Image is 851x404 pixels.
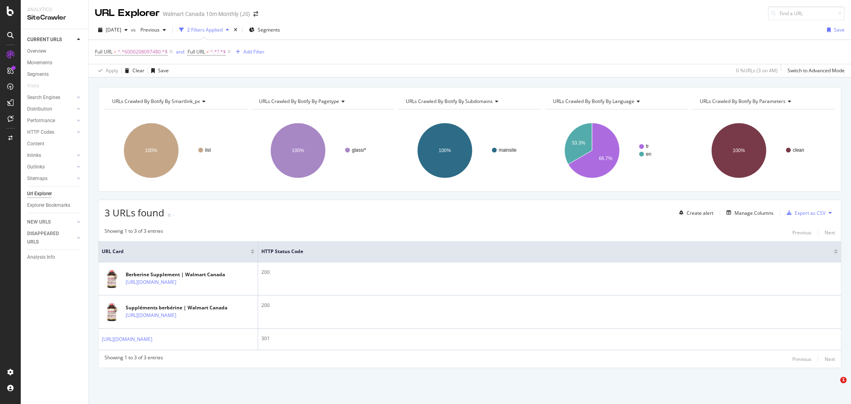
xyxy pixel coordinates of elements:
span: Full URL [95,48,113,55]
button: Previous [137,24,169,36]
div: SiteCrawler [27,13,82,22]
div: Export as CSV [795,210,825,216]
svg: A chart. [692,116,834,185]
a: Inlinks [27,151,75,160]
a: Movements [27,59,83,67]
text: 100% [292,148,304,153]
h4: URLs Crawled By Botify By language [551,95,681,108]
div: NEW URLS [27,218,51,226]
div: Apply [106,67,118,74]
div: HTTP Codes [27,128,54,137]
span: URLs Crawled By Botify By pagetype [259,98,339,105]
span: 2025 Aug. 22nd [106,26,121,33]
button: Manage Columns [723,208,774,218]
div: Showing 1 to 3 of 3 entries [105,354,163,364]
span: Segments [258,26,280,33]
svg: A chart. [545,116,687,185]
button: Previous [792,228,812,237]
div: Previous [792,356,812,362]
div: times [232,26,239,34]
div: DISAPPEARED URLS [27,230,67,246]
div: and [176,48,184,55]
div: Walmart Canada 10m Monthly (JS) [163,10,250,18]
h4: URLs Crawled By Botify By parameters [698,95,828,108]
div: Performance [27,117,55,125]
a: HTTP Codes [27,128,75,137]
button: Save [148,64,169,77]
div: Suppléments berbérine | Walmart Canada [126,304,227,311]
svg: A chart. [398,116,540,185]
span: Previous [137,26,160,33]
span: ^.*6000208097480.*$ [118,46,168,57]
button: Next [825,354,835,364]
button: Apply [95,64,118,77]
div: Switch to Advanced Mode [788,67,845,74]
text: clean [793,147,804,153]
a: NEW URLS [27,218,75,226]
div: Berberine Supplement | Walmart Canada [126,271,225,278]
span: HTTP Status Code [261,248,822,255]
div: 301 [261,335,838,342]
a: Sitemaps [27,174,75,183]
a: Analysis Info [27,253,83,261]
a: Outlinks [27,163,75,171]
div: Outlinks [27,163,45,171]
h4: URLs Crawled By Botify By subdomains [404,95,534,108]
div: Url Explorer [27,190,52,198]
text: glass/* [352,147,366,153]
a: Overview [27,47,83,55]
text: mainsite [499,147,517,153]
a: Segments [27,70,83,79]
div: - [172,212,174,218]
text: 100% [145,148,158,153]
input: Find a URL [768,6,845,20]
div: Overview [27,47,46,55]
text: fr [646,144,649,149]
text: en [646,151,651,157]
div: Analysis Info [27,253,55,261]
button: Clear [122,64,144,77]
span: URLs Crawled By Botify By subdomains [406,98,493,105]
div: Add Filter [243,48,265,55]
div: URL Explorer [95,6,160,20]
div: Manage Columns [735,210,774,216]
a: CURRENT URLS [27,36,75,44]
div: 0 % URLs ( 3 on 4M ) [736,67,778,74]
text: 66.7% [598,156,612,161]
div: Content [27,140,44,148]
div: Visits [27,82,39,90]
span: URLs Crawled By Botify By smartlink_px [112,98,200,105]
button: Create alert [676,206,713,219]
a: Performance [27,117,75,125]
div: CURRENT URLS [27,36,62,44]
div: Analytics [27,6,82,13]
button: Switch to Advanced Mode [784,64,845,77]
a: [URL][DOMAIN_NAME] [126,311,176,319]
button: Add Filter [233,47,265,57]
div: 200 [261,269,838,276]
svg: A chart. [251,116,393,185]
button: Export as CSV [784,206,825,219]
span: = [114,48,116,55]
div: Movements [27,59,52,67]
text: 100% [733,148,745,153]
a: Distribution [27,105,75,113]
button: Previous [792,354,812,364]
span: vs [131,26,137,33]
div: Search Engines [27,93,60,102]
button: 2 Filters Applied [176,24,232,36]
div: Explorer Bookmarks [27,201,70,210]
div: Showing 1 to 3 of 3 entries [105,228,163,237]
text: list [205,147,211,153]
span: URLs Crawled By Botify By parameters [700,98,786,105]
div: Sitemaps [27,174,47,183]
a: [URL][DOMAIN_NAME] [126,278,176,286]
div: Save [834,26,845,33]
img: main image [102,269,122,289]
span: 1 [840,377,847,383]
text: 33.3% [572,140,585,146]
img: Equal [168,214,171,216]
